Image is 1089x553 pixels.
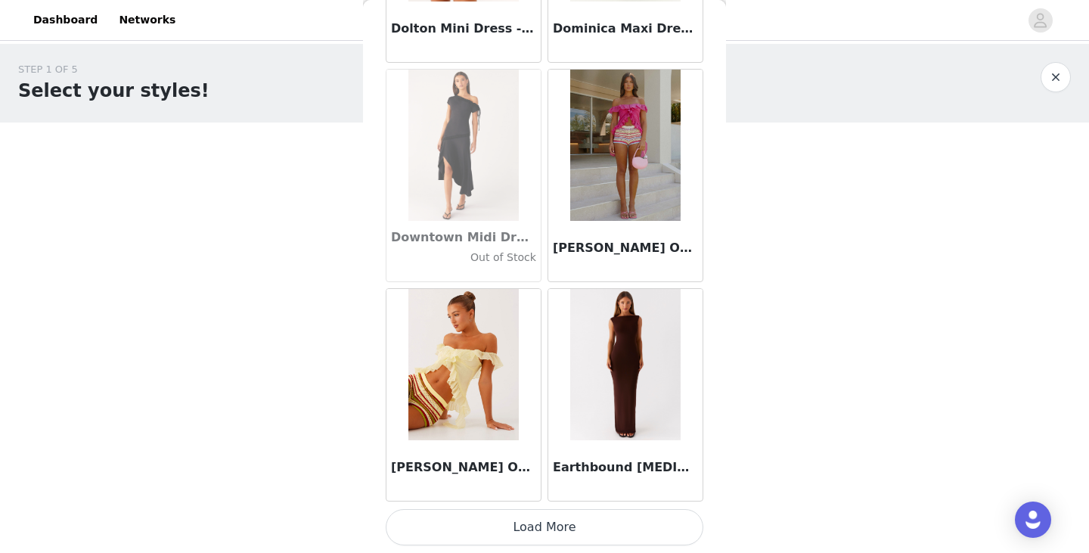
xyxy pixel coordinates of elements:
[408,289,518,440] img: Dylan Off Shoulder Top - Yellow
[391,228,536,247] h3: Downtown Midi Dress - Black
[18,77,209,104] h1: Select your styles!
[570,70,680,221] img: Dylan Off Shoulder Top - Fuchsia
[553,20,698,38] h3: Dominica Maxi Dress - Ivory
[391,250,536,266] h4: Out of Stock
[391,458,536,477] h3: [PERSON_NAME] Off Shoulder Top - Yellow
[570,289,680,440] img: Earthbound Muse Maxi Dress - Chocolate
[1033,8,1047,33] div: avatar
[553,458,698,477] h3: Earthbound [MEDICAL_DATA] Maxi Dress - Chocolate
[110,3,185,37] a: Networks
[408,70,518,221] img: Downtown Midi Dress - Black
[391,20,536,38] h3: Dolton Mini Dress - Indigo
[18,62,209,77] div: STEP 1 OF 5
[553,239,698,257] h3: [PERSON_NAME] Off Shoulder Top - Fuchsia
[386,509,703,545] button: Load More
[1015,502,1051,538] div: Open Intercom Messenger
[24,3,107,37] a: Dashboard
